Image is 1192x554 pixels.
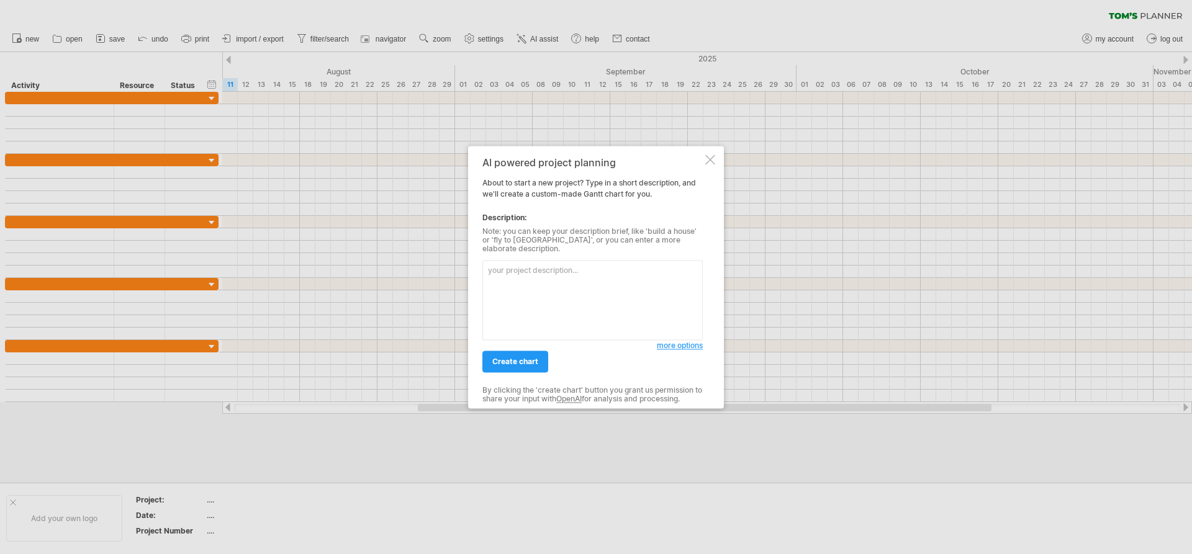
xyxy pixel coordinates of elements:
[556,395,582,404] a: OpenAI
[492,357,538,366] span: create chart
[482,157,703,168] div: AI powered project planning
[657,341,703,350] span: more options
[482,386,703,404] div: By clicking the 'create chart' button you grant us permission to share your input with for analys...
[482,157,703,397] div: About to start a new project? Type in a short description, and we'll create a custom-made Gantt c...
[482,351,548,372] a: create chart
[482,227,703,254] div: Note: you can keep your description brief, like 'build a house' or 'fly to [GEOGRAPHIC_DATA]', or...
[482,212,703,223] div: Description:
[657,340,703,351] a: more options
